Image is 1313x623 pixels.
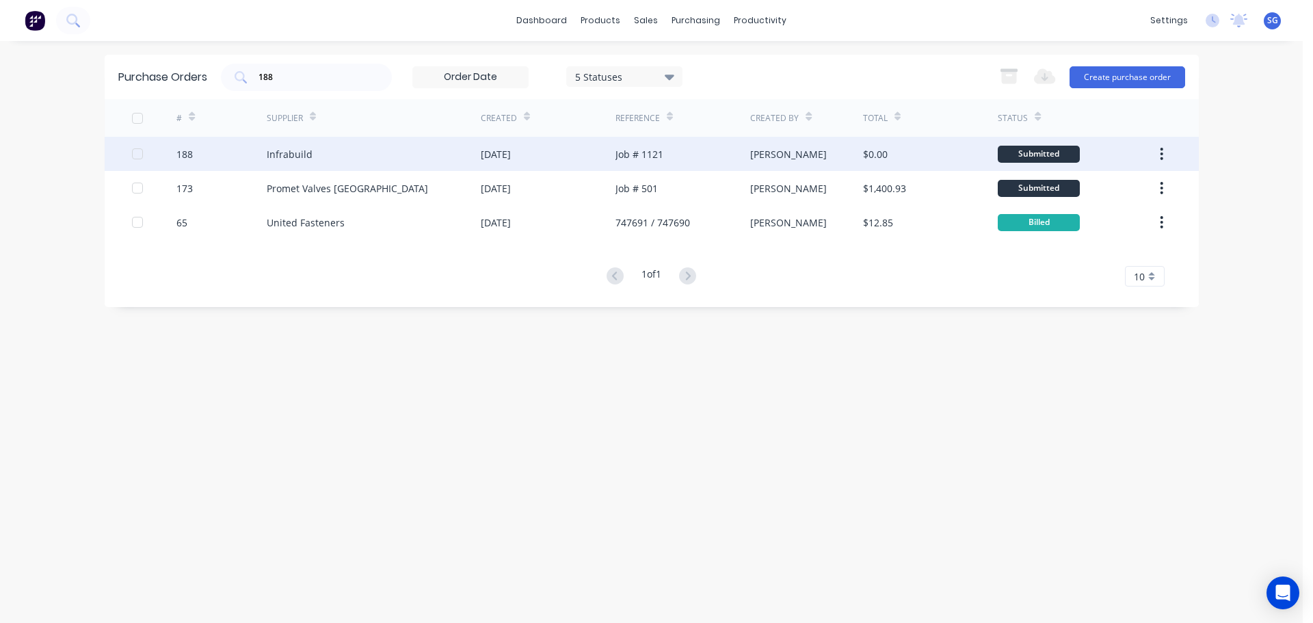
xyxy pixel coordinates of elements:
[863,181,906,196] div: $1,400.93
[176,181,193,196] div: 173
[627,10,665,31] div: sales
[25,10,45,31] img: Factory
[176,147,193,161] div: 188
[863,112,888,124] div: Total
[615,215,690,230] div: 747691 / 747690
[641,267,661,287] div: 1 of 1
[750,215,827,230] div: [PERSON_NAME]
[998,112,1028,124] div: Status
[257,70,371,84] input: Search purchase orders...
[665,10,727,31] div: purchasing
[1267,14,1278,27] span: SG
[750,147,827,161] div: [PERSON_NAME]
[998,214,1080,231] div: Billed
[575,69,673,83] div: 5 Statuses
[481,112,517,124] div: Created
[1134,269,1145,284] span: 10
[615,147,663,161] div: Job # 1121
[267,147,313,161] div: Infrabuild
[267,112,303,124] div: Supplier
[413,67,528,88] input: Order Date
[118,69,207,85] div: Purchase Orders
[863,147,888,161] div: $0.00
[574,10,627,31] div: products
[267,215,345,230] div: United Fasteners
[727,10,793,31] div: productivity
[863,215,893,230] div: $12.85
[750,112,799,124] div: Created By
[267,181,428,196] div: Promet Valves [GEOGRAPHIC_DATA]
[615,181,658,196] div: Job # 501
[481,181,511,196] div: [DATE]
[615,112,660,124] div: Reference
[1070,66,1185,88] button: Create purchase order
[509,10,574,31] a: dashboard
[176,112,182,124] div: #
[998,146,1080,163] div: Submitted
[481,147,511,161] div: [DATE]
[998,180,1080,197] div: Submitted
[750,181,827,196] div: [PERSON_NAME]
[176,215,187,230] div: 65
[1266,576,1299,609] div: Open Intercom Messenger
[481,215,511,230] div: [DATE]
[1143,10,1195,31] div: settings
